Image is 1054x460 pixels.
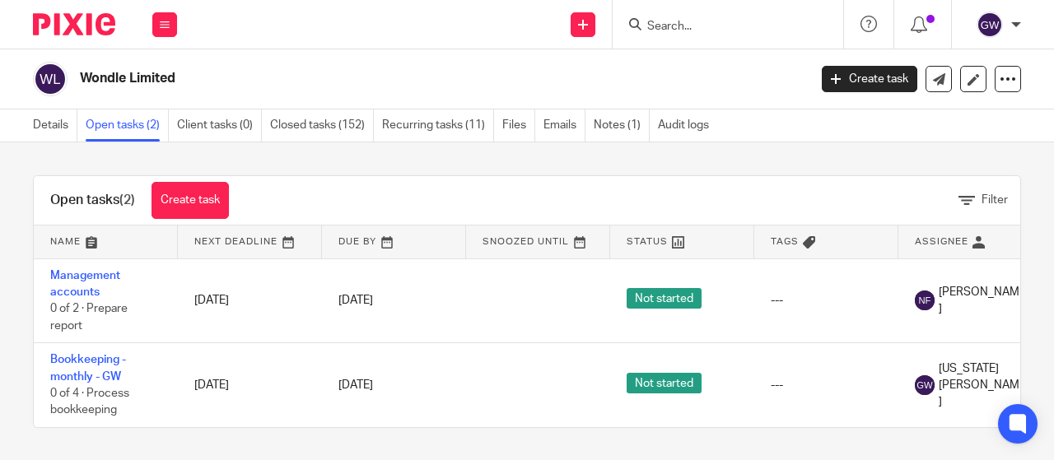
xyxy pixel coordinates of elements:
[119,193,135,207] span: (2)
[915,290,935,310] img: svg%3E
[543,109,585,142] a: Emails
[382,109,494,142] a: Recurring tasks (11)
[594,109,650,142] a: Notes (1)
[483,237,569,246] span: Snoozed Until
[502,109,535,142] a: Files
[33,109,77,142] a: Details
[939,360,1026,411] span: [US_STATE][PERSON_NAME]
[771,292,882,309] div: ---
[50,270,120,298] a: Management accounts
[338,295,373,306] span: [DATE]
[50,354,126,382] a: Bookkeeping - monthly - GW
[33,62,68,96] img: svg%3E
[627,288,702,309] span: Not started
[86,109,169,142] a: Open tasks (2)
[982,194,1008,206] span: Filter
[939,284,1026,318] span: [PERSON_NAME]
[50,303,128,332] span: 0 of 2 · Prepare report
[627,237,668,246] span: Status
[33,13,115,35] img: Pixie
[977,12,1003,38] img: svg%3E
[270,109,374,142] a: Closed tasks (152)
[646,20,794,35] input: Search
[627,373,702,393] span: Not started
[50,388,129,416] span: 0 of 4 · Process bookkeeping
[178,343,322,427] td: [DATE]
[658,109,717,142] a: Audit logs
[915,375,935,395] img: svg%3E
[178,258,322,343] td: [DATE]
[80,70,654,87] h2: Wondle Limited
[338,379,373,391] span: [DATE]
[822,66,917,92] a: Create task
[177,109,262,142] a: Client tasks (0)
[50,192,135,209] h1: Open tasks
[152,182,229,219] a: Create task
[771,237,799,246] span: Tags
[771,377,882,393] div: ---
